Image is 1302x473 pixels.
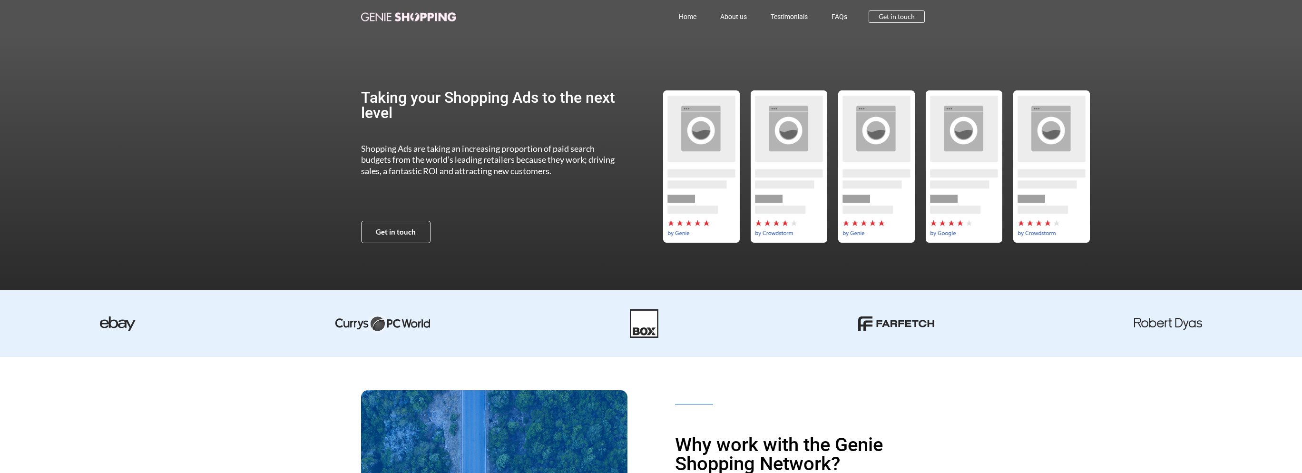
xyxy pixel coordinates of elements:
[361,90,624,120] h2: Taking your Shopping Ads to the next level
[920,90,1008,243] div: by-google
[1008,90,1095,243] div: 5 / 5
[920,90,1008,243] div: 4 / 5
[361,143,615,176] span: Shopping Ads are taking an increasing proportion of paid search budgets from the world’s leading ...
[820,6,859,28] a: FAQs
[745,90,832,243] div: by-crowdstorm
[361,12,456,21] img: genie-shopping-logo
[657,90,745,243] div: by-genie
[361,221,431,243] a: Get in touch
[832,90,920,243] div: by-genie
[858,316,934,331] img: farfetch-01
[759,6,820,28] a: Testimonials
[708,6,759,28] a: About us
[657,90,745,243] div: 1 / 5
[879,13,915,20] span: Get in touch
[630,309,658,338] img: Box-01
[376,228,416,236] span: Get in touch
[1008,90,1095,243] div: by-crowdstorm
[1134,318,1202,330] img: robert dyas
[498,6,860,28] nav: Menu
[667,6,708,28] a: Home
[100,316,136,331] img: ebay-dark
[745,90,832,243] div: 2 / 5
[657,90,1095,243] div: Slides
[832,90,920,243] div: 3 / 5
[869,10,925,23] a: Get in touch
